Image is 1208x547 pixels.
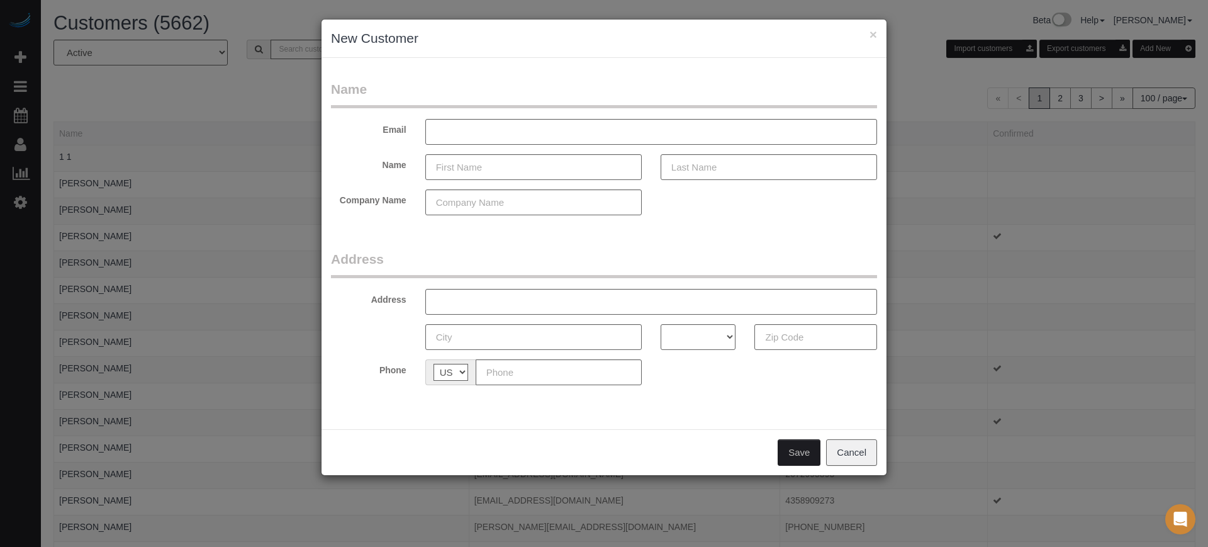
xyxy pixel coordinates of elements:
[661,154,877,180] input: Last Name
[331,29,877,48] h3: New Customer
[425,189,642,215] input: Company Name
[1165,504,1195,534] div: Open Intercom Messenger
[425,324,642,350] input: City
[331,80,877,108] legend: Name
[754,324,877,350] input: Zip Code
[425,154,642,180] input: First Name
[322,189,416,206] label: Company Name
[476,359,642,385] input: Phone
[322,289,416,306] label: Address
[322,359,416,376] label: Phone
[322,154,416,171] label: Name
[322,20,886,475] sui-modal: New Customer
[870,28,877,41] button: ×
[826,439,877,466] button: Cancel
[331,250,877,278] legend: Address
[322,119,416,136] label: Email
[778,439,820,466] button: Save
